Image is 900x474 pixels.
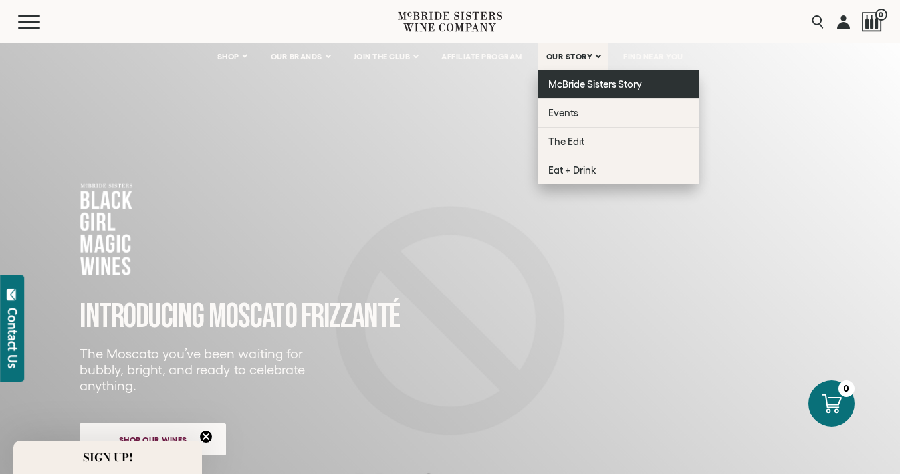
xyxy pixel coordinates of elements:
[538,98,699,127] a: Events
[83,449,133,465] span: SIGN UP!
[96,427,211,453] span: Shop our wines
[80,346,314,394] p: The Moscato you’ve been waiting for bubbly, bright, and ready to celebrate anything.
[13,441,202,474] div: SIGN UP!Close teaser
[301,297,400,337] span: FRIZZANTé
[875,9,887,21] span: 0
[6,308,19,368] div: Contact Us
[80,423,226,455] a: Shop our wines
[538,43,609,70] a: OUR STORY
[538,156,699,184] a: Eat + Drink
[838,380,855,397] div: 0
[548,164,596,176] span: Eat + Drink
[433,43,531,70] a: AFFILIATE PROGRAM
[548,107,578,118] span: Events
[623,52,683,61] span: FIND NEAR YOU
[209,297,297,337] span: MOSCATO
[199,430,213,443] button: Close teaser
[18,15,66,29] button: Mobile Menu Trigger
[271,52,322,61] span: OUR BRANDS
[441,52,522,61] span: AFFILIATE PROGRAM
[615,43,692,70] a: FIND NEAR YOU
[209,43,255,70] a: SHOP
[80,297,204,337] span: INTRODUCING
[538,127,699,156] a: The Edit
[262,43,338,70] a: OUR BRANDS
[538,70,699,98] a: McBride Sisters Story
[548,78,642,90] span: McBride Sisters Story
[345,43,427,70] a: JOIN THE CLUB
[217,52,240,61] span: SHOP
[354,52,411,61] span: JOIN THE CLUB
[548,136,584,147] span: The Edit
[546,52,593,61] span: OUR STORY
